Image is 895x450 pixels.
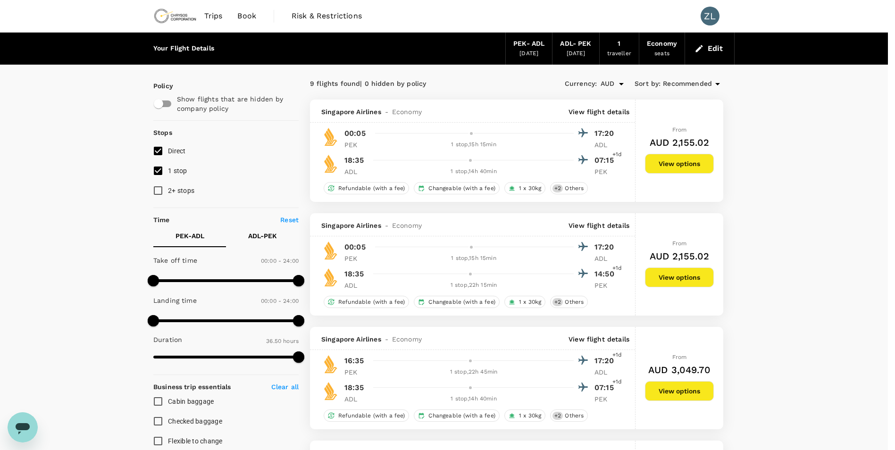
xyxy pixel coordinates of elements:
p: Policy [153,81,162,91]
button: View options [645,154,714,174]
button: Edit [693,41,727,56]
div: 1 stop , 14h 40min [374,167,574,176]
img: SQ [321,154,340,173]
span: Economy [392,221,422,230]
button: View options [645,267,714,287]
span: Others [561,184,587,192]
div: PEK - ADL [513,39,544,49]
span: Risk & Restrictions [292,10,362,22]
h6: AUD 2,155.02 [650,135,710,150]
div: 1 stop , 22h 15min [374,281,574,290]
span: Economy [392,107,422,117]
p: 17:20 [594,242,618,253]
span: - [381,221,392,230]
p: Time [153,215,170,225]
span: 2+ stops [168,187,194,194]
h6: AUD 2,155.02 [650,249,710,264]
p: Landing time [153,296,197,305]
img: SQ [321,241,340,260]
span: Singapore Airlines [321,334,381,344]
span: 00:00 - 24:00 [261,298,299,304]
button: View options [645,381,714,401]
iframe: Button to launch messaging window [8,412,38,442]
span: Direct [168,147,186,155]
div: [DATE] [567,49,586,58]
span: 1 x 30kg [515,298,545,306]
p: 17:20 [594,355,618,367]
span: Currency : [565,79,597,89]
span: - [381,107,392,117]
div: seats [654,49,669,58]
p: ADL [344,167,368,176]
p: ADL [594,140,618,150]
p: 18:35 [344,268,364,280]
span: Singapore Airlines [321,221,381,230]
span: Refundable (with a fee) [335,412,409,420]
span: From [672,240,687,247]
p: View flight details [569,107,629,117]
p: PEK [594,167,618,176]
span: Singapore Airlines [321,107,381,117]
p: 16:35 [344,355,364,367]
p: Clear all [271,382,299,392]
span: Flexible to change [168,437,223,445]
h6: AUD 3,049.70 [648,362,711,377]
p: ADL [594,367,618,377]
div: traveller [607,49,631,58]
div: [DATE] [519,49,538,58]
span: 00:00 - 24:00 [261,258,299,264]
p: PEK [344,367,368,377]
p: 14:50 [594,268,618,280]
div: 1 stop , 15h 15min [374,254,574,263]
p: 07:15 [594,382,618,393]
p: Reset [280,215,299,225]
p: Duration [153,335,182,344]
img: SQ [321,382,340,400]
p: View flight details [569,334,629,344]
div: ADL - PEK [560,39,591,49]
span: Refundable (with a fee) [335,184,409,192]
span: +1d [612,377,622,387]
img: SQ [321,127,340,146]
button: Open [615,77,628,91]
p: PEK - ADL [176,231,204,241]
span: - [381,334,392,344]
div: 1 stop , 15h 15min [374,140,574,150]
span: Changeable (with a fee) [425,412,499,420]
span: + 2 [552,412,563,420]
span: 36.50 hours [266,338,299,344]
p: 17:20 [594,128,618,139]
span: Cabin baggage [168,398,214,405]
span: 1 x 30kg [515,412,545,420]
div: ZL [701,7,719,25]
span: From [672,126,687,133]
strong: Stops [153,129,172,136]
span: Recommended [663,79,712,89]
div: Economy [647,39,677,49]
span: Changeable (with a fee) [425,298,499,306]
p: PEK [594,281,618,290]
span: +1d [612,264,622,273]
span: Changeable (with a fee) [425,184,499,192]
p: ADL [344,394,368,404]
span: Economy [392,334,422,344]
img: SQ [321,268,340,287]
img: Chrysos Corporation [153,6,197,26]
span: + 2 [552,298,563,306]
span: +1d [612,350,622,360]
span: 1 stop [168,167,187,175]
span: Others [561,298,587,306]
div: 9 flights found | 0 hidden by policy [310,79,517,89]
p: Show flights that are hidden by company policy [177,94,292,113]
p: Take off time [153,256,197,265]
span: Refundable (with a fee) [335,298,409,306]
p: ADL - PEK [248,231,277,241]
p: 07:15 [594,155,618,166]
span: +1d [612,150,622,159]
p: 18:35 [344,155,364,166]
div: Your Flight Details [153,43,214,54]
span: Trips [204,10,223,22]
span: From [672,354,687,360]
span: 1 x 30kg [515,184,545,192]
p: 00:05 [344,242,366,253]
